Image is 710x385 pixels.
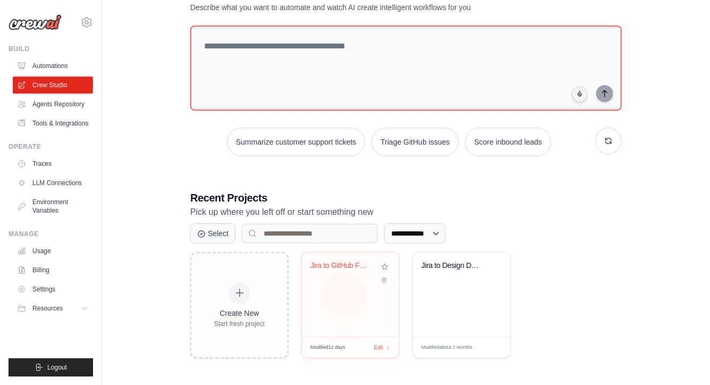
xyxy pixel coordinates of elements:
button: Delete project [379,275,391,286]
div: Jira to Design Doc Generator [421,261,486,271]
a: Crew Studio [13,77,93,94]
button: Click to speak your automation idea [572,86,588,102]
a: Automations [13,57,93,74]
button: Select [190,223,235,244]
a: Usage [13,242,93,260]
button: Add to favorites [379,261,391,273]
button: Logout [9,358,93,376]
a: Agents Repository [13,96,93,113]
div: Jira to GitHub Feature Development Pipeline [310,261,375,271]
button: Get new suggestions [595,128,622,154]
span: Edit [374,344,383,351]
div: Create New [214,308,265,319]
button: Resources [13,300,93,317]
span: Edit [485,344,494,351]
p: Describe what you want to automate and watch AI create intelligent workflows for you [190,2,547,13]
p: Pick up where you left off or start something new [190,205,622,219]
a: LLM Connections [13,174,93,191]
div: Start fresh project [214,320,265,328]
button: Score inbound leads [465,128,551,156]
h3: Recent Projects [190,190,622,205]
div: Build [9,45,93,53]
span: Modified about 2 months [421,344,472,351]
button: Summarize customer support tickets [227,128,365,156]
div: Operate [9,143,93,151]
span: Resources [32,304,63,313]
img: Logo [9,14,62,30]
a: Environment Variables [13,194,93,219]
a: Traces [13,155,93,172]
a: Settings [13,281,93,298]
span: Modified 12 days [310,344,345,351]
a: Tools & Integrations [13,115,93,132]
div: Manage [9,230,93,238]
span: Logout [47,363,67,372]
button: Triage GitHub issues [371,128,459,156]
a: Billing [13,262,93,279]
